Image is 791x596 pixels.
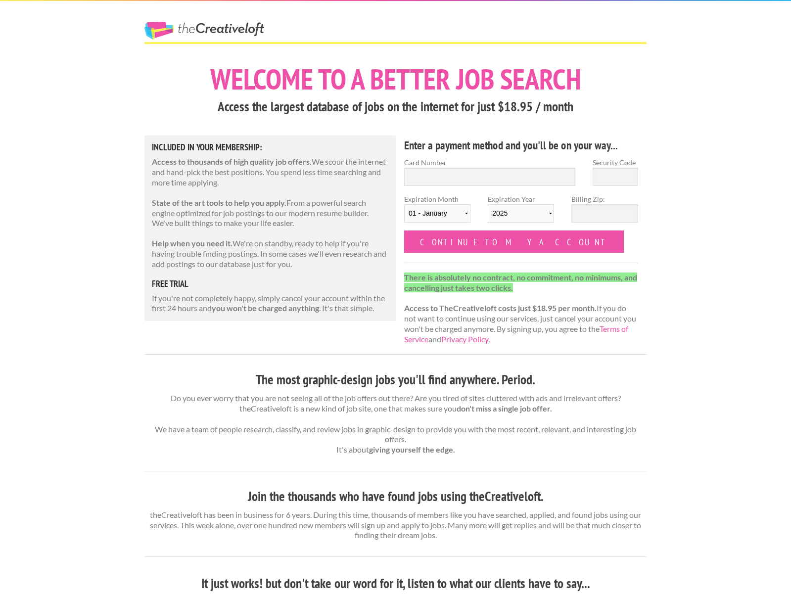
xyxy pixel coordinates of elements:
[152,157,388,187] p: We scour the internet and hand-pick the best positions. You spend less time searching and more ti...
[488,194,554,230] label: Expiration Year
[144,487,647,506] h3: Join the thousands who have found jobs using theCreativeloft.
[571,194,638,204] label: Billing Zip:
[593,157,638,168] label: Security Code
[404,273,638,345] p: If you do not want to continue using our services, just cancel your account you won't be charged ...
[152,238,233,248] strong: Help when you need it.
[404,230,624,253] input: Continue to my account
[369,445,455,454] strong: giving yourself the edge.
[152,279,388,288] h5: free trial
[152,198,286,207] strong: State of the art tools to help you apply.
[144,65,647,93] h1: Welcome to a better job search
[152,198,388,229] p: From a powerful search engine optimized for job postings to our modern resume builder. We've buil...
[404,273,637,292] strong: There is absolutely no contract, no commitment, no minimums, and cancelling just takes two clicks.
[404,324,628,344] a: Terms of Service
[152,238,388,269] p: We're on standby, ready to help if you're having trouble finding postings. In some cases we'll ev...
[144,574,647,593] h3: It just works! but don't take our word for it, listen to what our clients have to say...
[404,157,575,168] label: Card Number
[212,303,319,313] strong: you won't be charged anything
[144,97,647,116] h3: Access the largest database of jobs on the internet for just $18.95 / month
[152,293,388,314] p: If you're not completely happy, simply cancel your account within the first 24 hours and . It's t...
[144,370,647,389] h3: The most graphic-design jobs you'll find anywhere. Period.
[152,157,312,166] strong: Access to thousands of high quality job offers.
[488,204,554,223] select: Expiration Year
[457,404,552,413] strong: don't miss a single job offer.
[144,22,264,40] a: The Creative Loft
[404,204,470,223] select: Expiration Month
[404,138,638,153] h4: Enter a payment method and you'll be on your way...
[144,393,647,455] p: Do you ever worry that you are not seeing all of the job offers out there? Are you tired of sites...
[152,143,388,152] h5: Included in Your Membership:
[144,510,647,541] p: theCreativeloft has been in business for 6 years. During this time, thousands of members like you...
[404,303,597,313] strong: Access to TheCreativeloft costs just $18.95 per month.
[441,334,488,344] a: Privacy Policy
[404,194,470,230] label: Expiration Month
